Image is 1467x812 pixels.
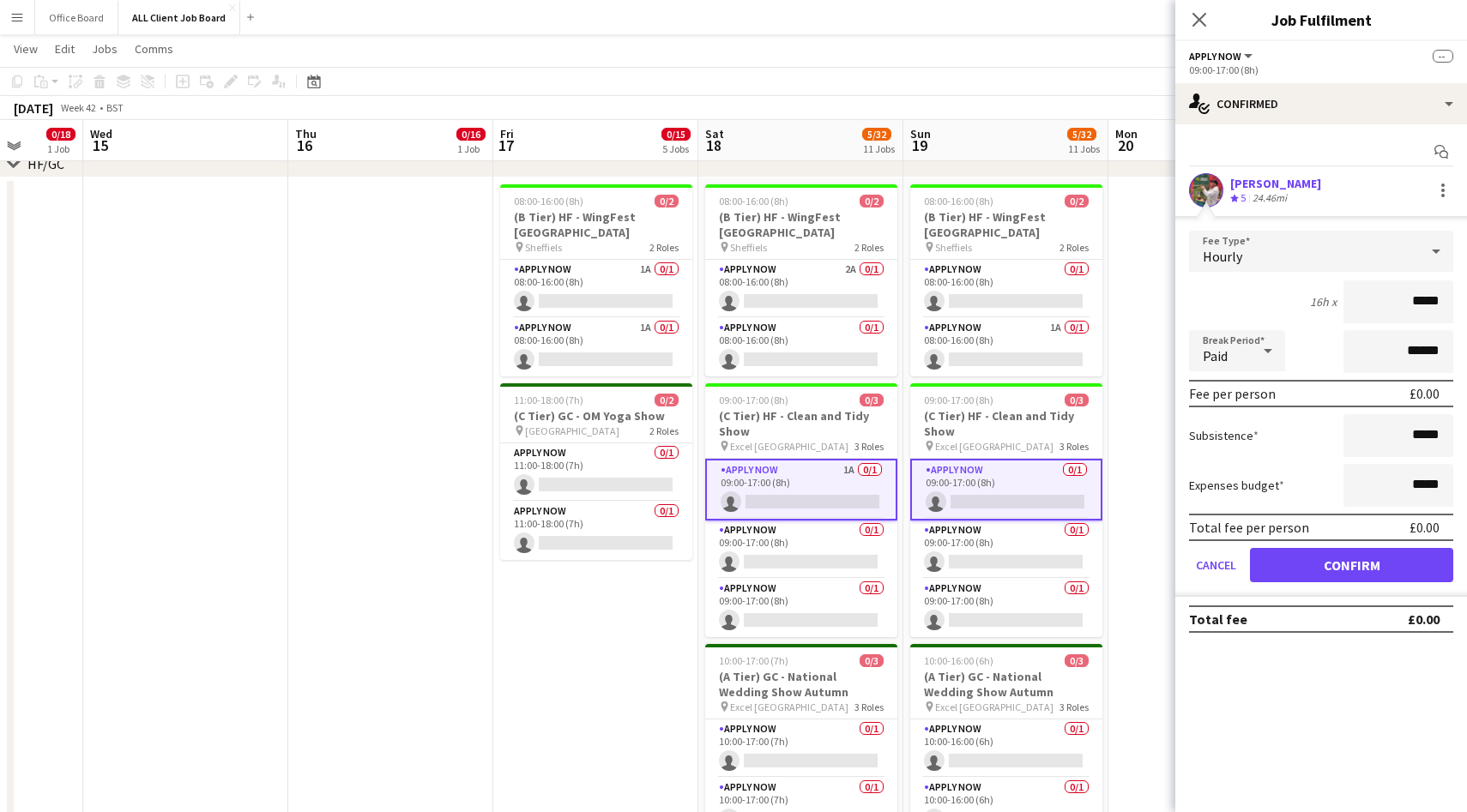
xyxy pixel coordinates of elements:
[47,142,75,155] div: 1 Job
[1068,142,1100,155] div: 11 Jobs
[649,424,679,437] span: 2 Roles
[910,719,1102,778] app-card-role: APPLY NOW0/110:00-16:00 (6h)
[705,579,897,637] app-card-role: APPLY NOW0/109:00-17:00 (8h)
[1410,385,1440,402] div: £0.00
[14,41,38,57] span: View
[719,654,788,667] span: 10:00-17:00 (7h)
[910,184,1102,376] app-job-card: 08:00-16:00 (8h)0/2(B Tier) HF - WingFest [GEOGRAPHIC_DATA] Sheffiels2 RolesAPPLY NOW0/108:00-16:...
[662,142,690,155] div: 5 Jobs
[730,241,767,254] span: Sheffiels
[661,128,691,141] span: 0/15
[730,440,848,453] span: Excel [GEOGRAPHIC_DATA]
[935,701,1053,713] span: Excel [GEOGRAPHIC_DATA]
[456,128,486,141] span: 0/16
[924,394,993,406] span: 09:00-17:00 (8h)
[860,654,884,667] span: 0/3
[525,241,562,254] span: Sheffiels
[910,408,1102,439] h3: (C Tier) HF - Clean and Tidy Show
[1189,50,1241,63] span: APPLY NOW
[500,443,692,502] app-card-role: APPLY NOW0/111:00-18:00 (7h)
[1250,548,1453,582] button: Confirm
[500,383,692,560] app-job-card: 11:00-18:00 (7h)0/2(C Tier) GC - OM Yoga Show [GEOGRAPHIC_DATA]2 RolesAPPLY NOW0/111:00-18:00 (7h...
[705,318,897,376] app-card-role: APPLY NOW0/108:00-16:00 (8h)
[48,38,81,60] a: Edit
[908,135,931,155] span: 19
[1189,548,1243,582] button: Cancel
[1065,195,1089,208] span: 0/2
[92,41,118,57] span: Jobs
[1230,176,1321,191] div: [PERSON_NAME]
[862,128,891,141] span: 5/32
[705,126,724,141] span: Sat
[854,241,884,254] span: 2 Roles
[500,408,692,424] h3: (C Tier) GC - OM Yoga Show
[910,260,1102,318] app-card-role: APPLY NOW0/108:00-16:00 (8h)
[514,195,583,208] span: 08:00-16:00 (8h)
[1175,83,1467,124] div: Confirmed
[705,408,897,439] h3: (C Tier) HF - Clean and Tidy Show
[1189,478,1284,493] label: Expenses budget
[14,99,53,117] div: [DATE]
[1203,347,1228,364] span: Paid
[118,1,240,34] button: ALL Client Job Board
[500,318,692,376] app-card-role: APPLY NOW1A0/108:00-16:00 (8h)
[500,260,692,318] app-card-role: APPLY NOW1A0/108:00-16:00 (8h)
[1189,385,1276,402] div: Fee per person
[655,394,679,406] span: 0/2
[500,184,692,376] app-job-card: 08:00-16:00 (8h)0/2(B Tier) HF - WingFest [GEOGRAPHIC_DATA] Sheffiels2 RolesAPPLY NOW1A0/108:00-1...
[1310,294,1337,310] div: 16h x
[1410,519,1440,536] div: £0.00
[1189,50,1255,63] button: APPLY NOW
[1408,611,1440,628] div: £0.00
[293,135,317,155] span: 16
[655,195,679,208] span: 0/2
[854,440,884,453] span: 3 Roles
[1059,701,1089,713] span: 3 Roles
[705,184,897,376] app-job-card: 08:00-16:00 (8h)0/2(B Tier) HF - WingFest [GEOGRAPHIC_DATA] Sheffiels2 RolesAPPLY NOW2A0/108:00-1...
[1189,63,1453,76] div: 09:00-17:00 (8h)
[106,101,124,114] div: BST
[500,209,692,240] h3: (B Tier) HF - WingFest [GEOGRAPHIC_DATA]
[910,459,1102,520] app-card-role: APPLY NOW0/109:00-17:00 (8h)
[1059,241,1089,254] span: 2 Roles
[1203,248,1242,265] span: Hourly
[863,142,895,155] div: 11 Jobs
[1065,394,1089,406] span: 0/3
[46,128,75,141] span: 0/18
[705,669,897,700] h3: (A Tier) GC - National Wedding Show Autumn
[1189,519,1309,536] div: Total fee per person
[705,383,897,637] div: 09:00-17:00 (8h)0/3(C Tier) HF - Clean and Tidy Show Excel [GEOGRAPHIC_DATA]3 RolesAPPLY NOW1A0/1...
[705,260,897,318] app-card-role: APPLY NOW2A0/108:00-16:00 (8h)
[57,101,100,114] span: Week 42
[910,579,1102,637] app-card-role: APPLY NOW0/109:00-17:00 (8h)
[1433,50,1453,63] span: --
[649,241,679,254] span: 2 Roles
[705,459,897,520] app-card-role: APPLY NOW1A0/109:00-17:00 (8h)
[705,209,897,240] h3: (B Tier) HF - WingFest [GEOGRAPHIC_DATA]
[55,41,75,57] span: Edit
[705,719,897,778] app-card-role: APPLY NOW0/110:00-17:00 (7h)
[85,38,124,60] a: Jobs
[860,394,884,406] span: 0/3
[128,38,180,60] a: Comms
[88,135,112,155] span: 15
[910,318,1102,376] app-card-role: APPLY NOW1A0/108:00-16:00 (8h)
[135,41,173,57] span: Comms
[935,440,1053,453] span: Excel [GEOGRAPHIC_DATA]
[27,155,64,172] div: HF/GC
[525,424,619,437] span: [GEOGRAPHIC_DATA]
[295,126,317,141] span: Thu
[719,195,788,208] span: 08:00-16:00 (8h)
[500,126,514,141] span: Fri
[90,126,112,141] span: Wed
[854,701,884,713] span: 3 Roles
[719,394,788,406] span: 09:00-17:00 (8h)
[910,383,1102,637] div: 09:00-17:00 (8h)0/3(C Tier) HF - Clean and Tidy Show Excel [GEOGRAPHIC_DATA]3 RolesAPPLY NOW0/109...
[705,520,897,579] app-card-role: APPLY NOW0/109:00-17:00 (8h)
[910,209,1102,240] h3: (B Tier) HF - WingFest [GEOGRAPHIC_DATA]
[1113,135,1138,155] span: 20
